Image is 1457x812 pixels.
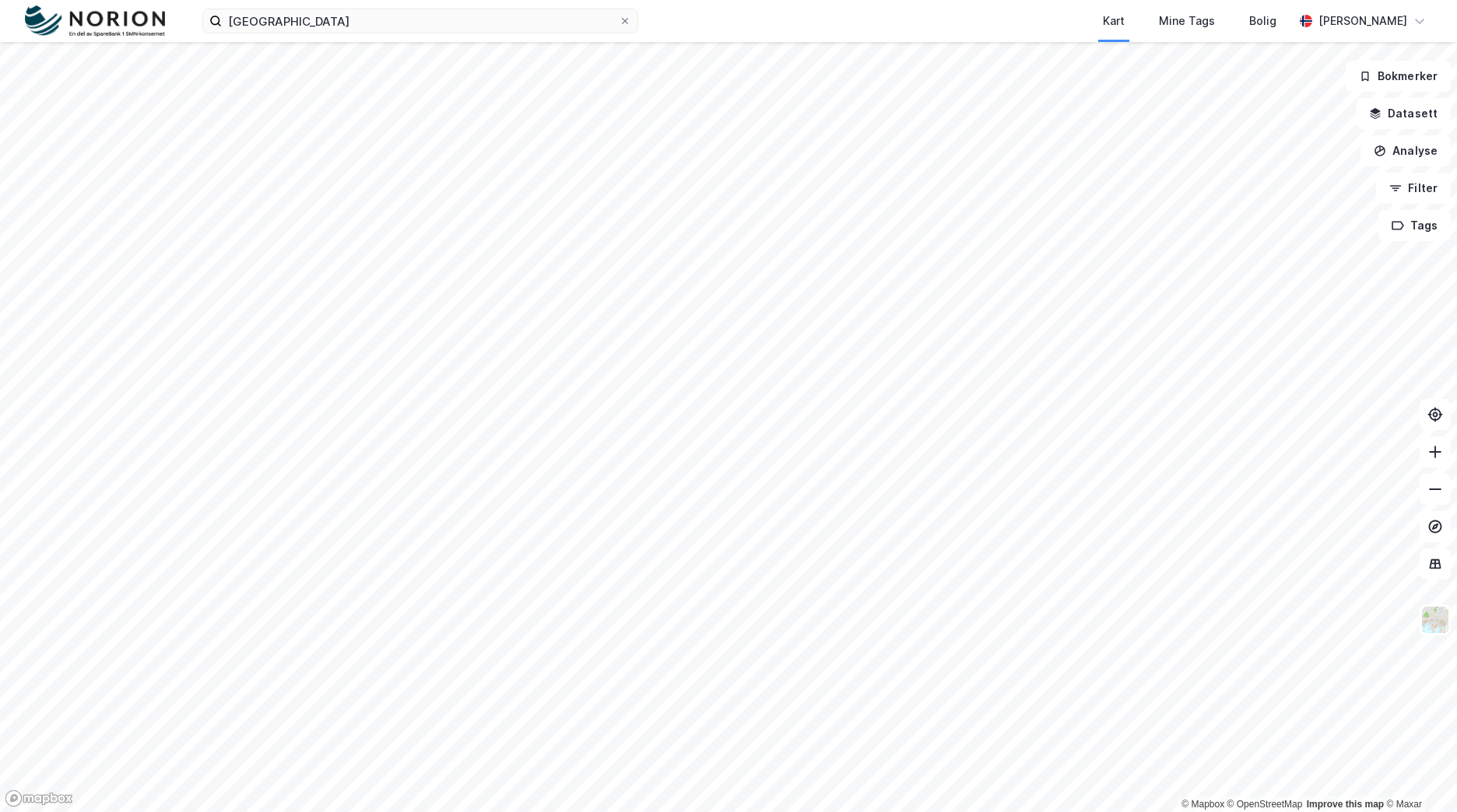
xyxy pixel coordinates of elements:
[1318,12,1407,30] div: [PERSON_NAME]
[1379,737,1457,812] div: Kontrollprogram for chat
[1356,98,1451,129] button: Datasett
[1249,12,1276,30] div: Bolig
[1159,12,1215,30] div: Mine Tags
[25,5,165,37] img: norion-logo.80e7a08dc31c2e691866.png
[1103,12,1125,30] div: Kart
[1181,799,1224,810] a: Mapbox
[1307,799,1384,810] a: Improve this map
[1378,210,1451,241] button: Tags
[1379,737,1457,812] iframe: Chat Widget
[1360,135,1451,166] button: Analyse
[1346,61,1451,92] button: Bokmerker
[5,789,73,807] a: Mapbox homepage
[1227,799,1303,810] a: OpenStreetMap
[1376,173,1451,204] button: Filter
[1420,605,1450,635] img: Z
[222,9,619,33] input: Søk på adresse, matrikkel, gårdeiere, leietakere eller personer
